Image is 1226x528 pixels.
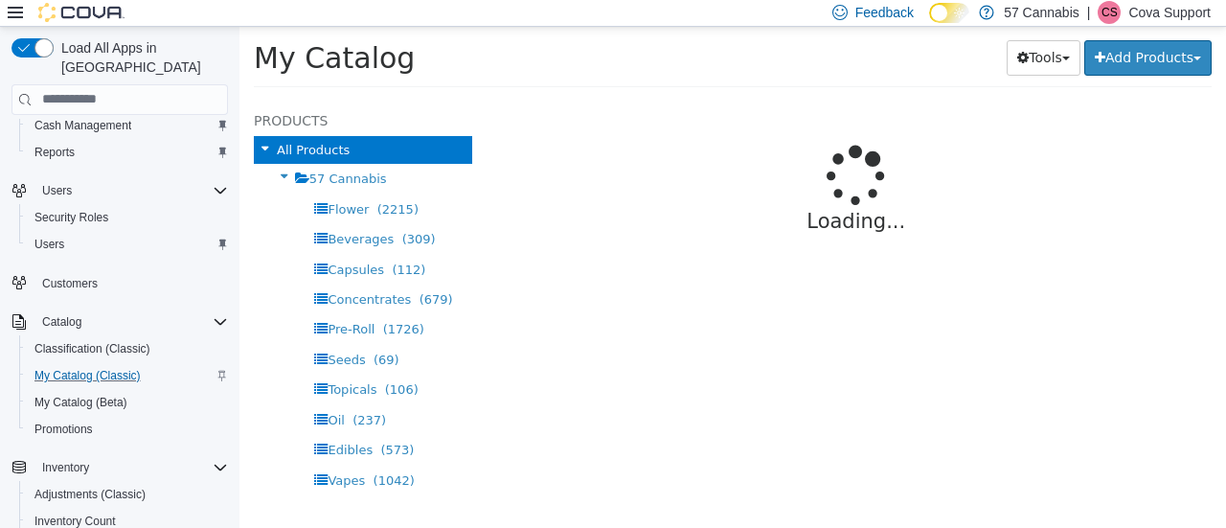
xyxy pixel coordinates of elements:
[88,295,135,310] span: Pre-Roll
[88,236,145,250] span: Capsules
[42,314,81,330] span: Catalog
[152,236,186,250] span: (112)
[42,276,98,291] span: Customers
[27,233,228,256] span: Users
[88,447,125,461] span: Vapes
[163,205,196,219] span: (309)
[88,386,104,401] span: Oil
[27,483,153,506] a: Adjustments (Classic)
[34,368,141,383] span: My Catalog (Classic)
[19,231,236,258] button: Users
[27,418,101,441] a: Promotions
[34,395,127,410] span: My Catalog (Beta)
[14,14,175,48] span: My Catalog
[27,337,228,360] span: Classification (Classic)
[113,386,147,401] span: (237)
[19,416,236,443] button: Promotions
[88,205,154,219] span: Beverages
[14,82,233,105] h5: Products
[767,13,841,49] button: Tools
[134,326,160,340] span: (69)
[319,180,916,211] p: Loading...
[34,237,64,252] span: Users
[27,418,228,441] span: Promotions
[27,233,72,256] a: Users
[1128,1,1211,24] p: Cova Support
[88,416,133,430] span: Edibles
[27,206,116,229] a: Security Roles
[27,391,228,414] span: My Catalog (Beta)
[27,337,158,360] a: Classification (Classic)
[19,389,236,416] button: My Catalog (Beta)
[34,422,93,437] span: Promotions
[138,175,179,190] span: (2215)
[27,114,228,137] span: Cash Management
[141,416,174,430] span: (573)
[34,310,228,333] span: Catalog
[19,204,236,231] button: Security Roles
[929,3,969,23] input: Dark Mode
[34,179,228,202] span: Users
[38,3,125,22] img: Cova
[27,391,135,414] a: My Catalog (Beta)
[88,326,125,340] span: Seeds
[42,183,72,198] span: Users
[929,23,930,24] span: Dark Mode
[88,175,129,190] span: Flower
[4,269,236,297] button: Customers
[27,364,148,387] a: My Catalog (Classic)
[27,483,228,506] span: Adjustments (Classic)
[19,335,236,362] button: Classification (Classic)
[27,364,228,387] span: My Catalog (Classic)
[34,341,150,356] span: Classification (Classic)
[42,460,89,475] span: Inventory
[34,179,79,202] button: Users
[34,456,97,479] button: Inventory
[34,145,75,160] span: Reports
[34,210,108,225] span: Security Roles
[146,356,179,370] span: (106)
[19,139,236,166] button: Reports
[34,487,146,502] span: Adjustments (Classic)
[54,38,228,77] span: Load All Apps in [GEOGRAPHIC_DATA]
[19,112,236,139] button: Cash Management
[1087,1,1091,24] p: |
[27,114,139,137] a: Cash Management
[4,177,236,204] button: Users
[34,271,228,295] span: Customers
[88,265,171,280] span: Concentrates
[845,13,972,49] button: Add Products
[70,145,148,159] span: 57 Cannabis
[34,272,105,295] a: Customers
[1098,1,1121,24] div: Cova Support
[1004,1,1079,24] p: 57 Cannabis
[27,141,82,164] a: Reports
[4,454,236,481] button: Inventory
[1101,1,1118,24] span: CS
[144,295,185,310] span: (1726)
[34,456,228,479] span: Inventory
[27,141,228,164] span: Reports
[37,116,110,130] span: All Products
[180,265,214,280] span: (679)
[19,362,236,389] button: My Catalog (Classic)
[34,310,89,333] button: Catalog
[4,309,236,335] button: Catalog
[34,118,131,133] span: Cash Management
[88,356,137,370] span: Topicals
[134,447,175,461] span: (1042)
[19,481,236,508] button: Adjustments (Classic)
[27,206,228,229] span: Security Roles
[855,3,914,22] span: Feedback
